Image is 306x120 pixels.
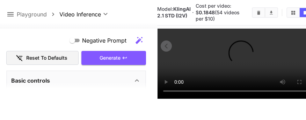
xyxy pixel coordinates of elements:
[17,10,59,18] nav: breadcrumb
[81,51,146,65] button: Generate
[252,7,278,18] div: Clear videosDownload All
[199,9,215,15] b: 0.1848
[59,10,101,18] span: Video Inference
[11,72,141,89] div: Basic controls
[265,8,277,17] button: Download All
[82,36,126,45] span: Negative Prompt
[157,6,191,18] span: Model:
[17,10,47,18] a: Playground
[11,76,50,85] p: Basic controls
[192,8,194,17] p: ·
[100,53,121,62] span: Generate
[253,8,265,17] button: Clear videos
[287,8,299,17] button: Show videos in grid view
[6,51,79,65] button: Reset to defaults
[196,3,240,22] span: Cost per video: $ (54 videos per $10)
[157,6,191,18] b: KlingAI 2.1 STD (I2V)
